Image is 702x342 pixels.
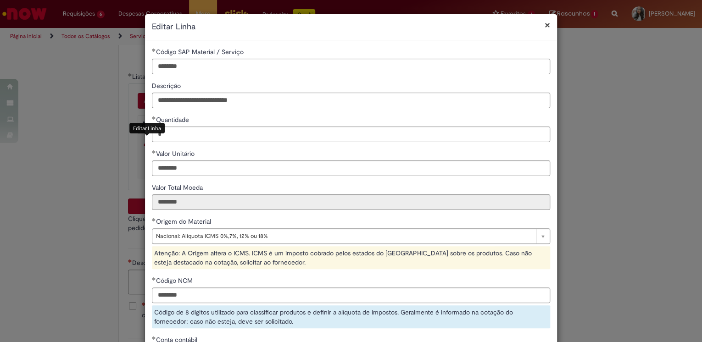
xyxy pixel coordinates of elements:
input: Quantidade [152,127,550,142]
input: Valor Total Moeda [152,194,550,210]
span: Obrigatório Preenchido [152,48,156,52]
input: Valor Unitário [152,160,550,176]
input: Código NCM [152,287,550,303]
h2: Editar Linha [152,21,550,33]
span: Valor Unitário [156,149,196,158]
button: Fechar modal [545,20,550,30]
span: Quantidade [156,116,191,124]
input: Código SAP Material / Serviço [152,59,550,74]
span: Código NCM [156,276,195,285]
span: Obrigatório Preenchido [152,116,156,120]
span: Descrição [152,82,183,90]
div: Atenção: A Origem altera o ICMS. ICMS é um imposto cobrado pelos estados do [GEOGRAPHIC_DATA] sob... [152,246,550,269]
span: Código SAP Material / Serviço [156,48,245,56]
div: Código de 8 dígitos utilizado para classificar produtos e definir a alíquota de impostos. Geralme... [152,305,550,328]
span: Obrigatório Preenchido [152,150,156,154]
div: Editar Linha [129,123,165,133]
span: Obrigatório Preenchido [152,336,156,340]
input: Descrição [152,93,550,108]
span: Somente leitura - Valor Total Moeda [152,183,205,192]
span: Obrigatório Preenchido [152,218,156,221]
span: Obrigatório Preenchido [152,277,156,281]
span: Origem do Material [156,217,213,226]
span: Nacional: Alíquota ICMS 0%,7%, 12% ou 18% [156,229,531,243]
